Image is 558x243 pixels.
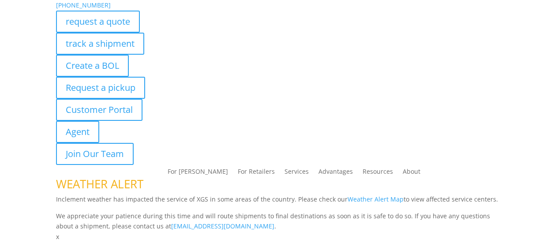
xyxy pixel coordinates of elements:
[56,121,99,143] a: Agent
[56,143,134,165] a: Join Our Team
[56,1,111,9] a: [PHONE_NUMBER]
[56,33,144,55] a: track a shipment
[56,99,142,121] a: Customer Portal
[56,77,145,99] a: Request a pickup
[318,168,353,178] a: Advantages
[285,168,309,178] a: Services
[56,11,140,33] a: request a quote
[56,176,143,192] span: WEATHER ALERT
[403,168,420,178] a: About
[171,222,274,230] a: [EMAIL_ADDRESS][DOMAIN_NAME]
[56,55,129,77] a: Create a BOL
[363,168,393,178] a: Resources
[238,168,275,178] a: For Retailers
[56,232,502,242] p: x
[56,211,502,232] p: We appreciate your patience during this time and will route shipments to final destinations as so...
[168,168,228,178] a: For [PERSON_NAME]
[56,194,502,211] p: Inclement weather has impacted the service of XGS in some areas of the country. Please check our ...
[348,195,404,203] a: Weather Alert Map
